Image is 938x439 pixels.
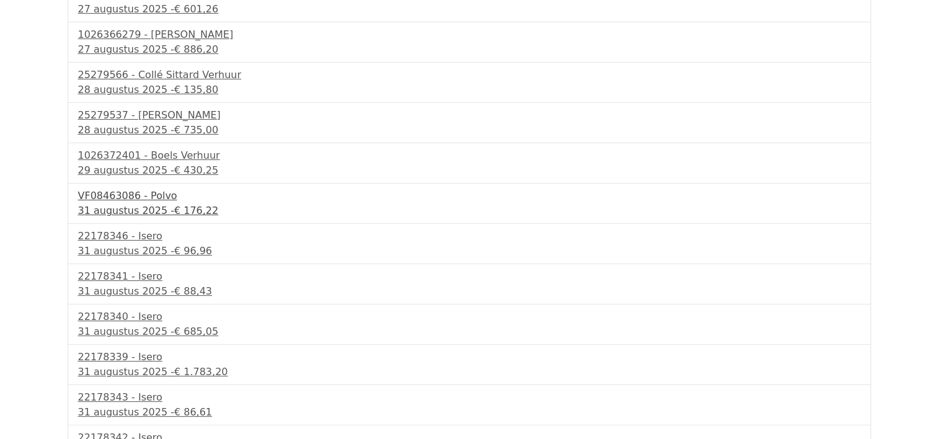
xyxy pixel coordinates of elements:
[78,42,861,57] div: 27 augustus 2025 -
[78,163,861,178] div: 29 augustus 2025 -
[174,406,212,418] span: € 86,61
[78,2,861,17] div: 27 augustus 2025 -
[78,269,861,284] div: 22178341 - Isero
[78,309,861,339] a: 22178340 - Isero31 augustus 2025 -€ 685,05
[78,82,861,97] div: 28 augustus 2025 -
[174,366,228,378] span: € 1.783,20
[78,405,861,420] div: 31 augustus 2025 -
[78,244,861,259] div: 31 augustus 2025 -
[174,43,218,55] span: € 886,20
[78,390,861,405] div: 22178343 - Isero
[78,390,861,420] a: 22178343 - Isero31 augustus 2025 -€ 86,61
[78,68,861,97] a: 25279566 - Collé Sittard Verhuur28 augustus 2025 -€ 135,80
[78,365,861,379] div: 31 augustus 2025 -
[78,203,861,218] div: 31 augustus 2025 -
[78,148,861,163] div: 1026372401 - Boels Verhuur
[78,123,861,138] div: 28 augustus 2025 -
[174,245,212,257] span: € 96,96
[78,309,861,324] div: 22178340 - Isero
[174,124,218,136] span: € 735,00
[78,27,861,42] div: 1026366279 - [PERSON_NAME]
[78,148,861,178] a: 1026372401 - Boels Verhuur29 augustus 2025 -€ 430,25
[78,284,861,299] div: 31 augustus 2025 -
[78,68,861,82] div: 25279566 - Collé Sittard Verhuur
[78,188,861,218] a: VF08463086 - Polvo31 augustus 2025 -€ 176,22
[174,285,212,297] span: € 88,43
[174,3,218,15] span: € 601,26
[174,326,218,337] span: € 685,05
[78,108,861,138] a: 25279537 - [PERSON_NAME]28 augustus 2025 -€ 735,00
[174,84,218,95] span: € 135,80
[78,27,861,57] a: 1026366279 - [PERSON_NAME]27 augustus 2025 -€ 886,20
[174,205,218,216] span: € 176,22
[78,269,861,299] a: 22178341 - Isero31 augustus 2025 -€ 88,43
[78,350,861,365] div: 22178339 - Isero
[78,108,861,123] div: 25279537 - [PERSON_NAME]
[78,229,861,244] div: 22178346 - Isero
[78,188,861,203] div: VF08463086 - Polvo
[78,350,861,379] a: 22178339 - Isero31 augustus 2025 -€ 1.783,20
[174,164,218,176] span: € 430,25
[78,229,861,259] a: 22178346 - Isero31 augustus 2025 -€ 96,96
[78,324,861,339] div: 31 augustus 2025 -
